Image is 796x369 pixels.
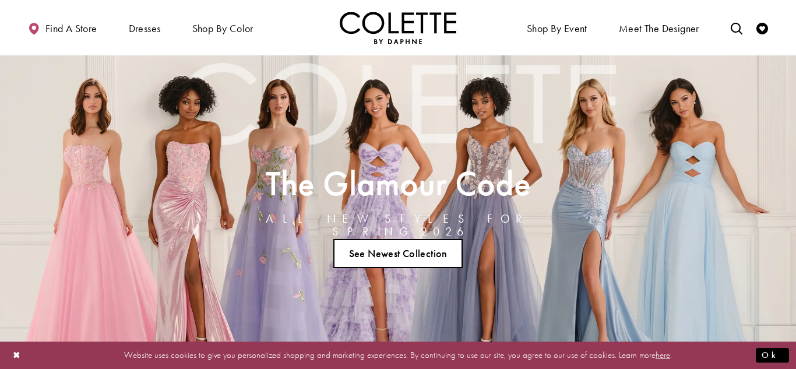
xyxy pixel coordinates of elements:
[756,348,789,363] button: Submit Dialog
[84,347,712,363] p: Website uses cookies to give you personalized shopping and marketing experiences. By continuing t...
[226,234,570,273] ul: Slider Links
[333,239,463,268] a: See Newest Collection The Glamour Code ALL NEW STYLES FOR SPRING 2026
[656,349,670,361] a: here
[229,167,567,199] h2: The Glamour Code
[7,345,27,366] button: Close Dialog
[229,212,567,238] h4: ALL NEW STYLES FOR SPRING 2026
